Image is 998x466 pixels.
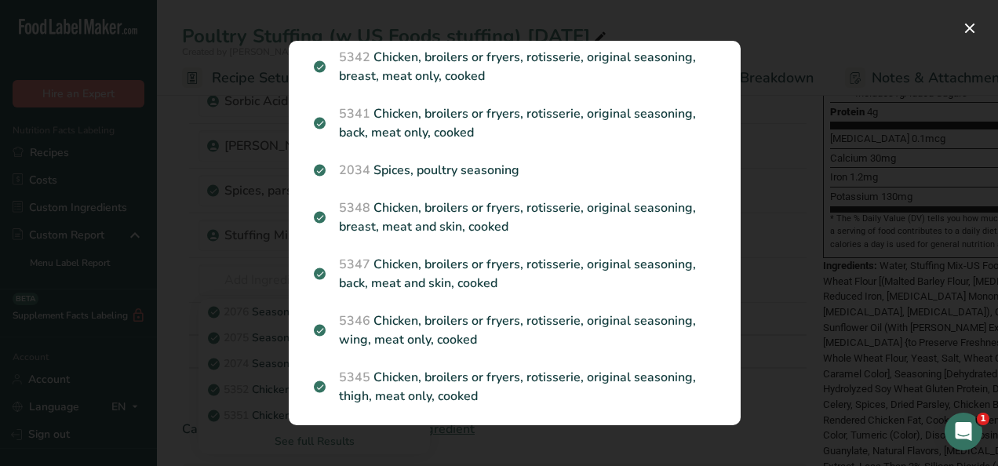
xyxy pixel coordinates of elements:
p: Spices, poultry seasoning [314,161,716,180]
p: Chicken, broilers or fryers, rotisserie, original seasoning, breast, meat only, cooked [314,48,716,86]
p: Chicken, broilers or fryers, rotisserie, original seasoning, thigh, meat only, cooked [314,368,716,406]
p: Chicken, broilers or fryers, rotisserie, original seasoning, breast, meat and skin, cooked [314,198,716,236]
iframe: Intercom live chat [945,413,982,450]
span: 5342 [339,49,370,66]
p: Chicken, broilers or fryers, rotisserie, original seasoning, back, meat and skin, cooked [314,255,716,293]
span: 1 [977,413,989,425]
p: Pilot Seasoning (Seafood) [DATE] [314,424,716,443]
p: Chicken, broilers or fryers, rotisserie, original seasoning, back, meat only, cooked [314,104,716,142]
span: 5341 [339,105,370,122]
span: 5346 [339,312,370,329]
span: 2034 [339,162,370,179]
span: 5345 [339,369,370,386]
span: 5347 [339,256,370,273]
span: 5348 [339,199,370,217]
p: Chicken, broilers or fryers, rotisserie, original seasoning, wing, meat only, cooked [314,311,716,349]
